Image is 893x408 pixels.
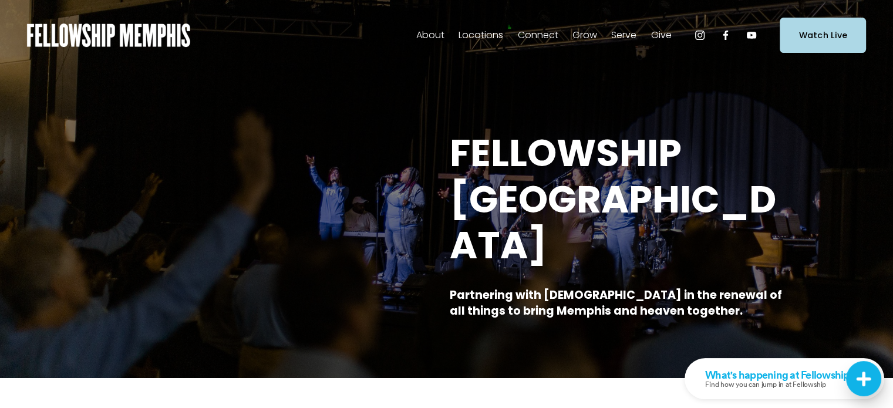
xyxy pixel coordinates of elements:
a: folder dropdown [611,26,636,45]
strong: Partnering with [DEMOGRAPHIC_DATA] in the renewal of all things to bring Memphis and heaven toget... [450,287,784,319]
span: Serve [611,27,636,44]
a: folder dropdown [416,26,444,45]
span: Locations [459,27,503,44]
span: Grow [572,27,597,44]
a: folder dropdown [651,26,672,45]
a: Facebook [720,29,732,41]
strong: FELLOWSHIP [GEOGRAPHIC_DATA] [450,127,776,272]
a: folder dropdown [572,26,597,45]
span: About [416,27,444,44]
a: folder dropdown [518,26,558,45]
a: YouTube [746,29,757,41]
a: Instagram [694,29,706,41]
span: Connect [518,27,558,44]
a: folder dropdown [459,26,503,45]
p: Find how you can jump in at Fellowship [21,23,174,30]
img: Fellowship Memphis [27,23,191,47]
div: What's happening at Fellowship... [21,11,174,22]
a: Watch Live [780,18,866,52]
span: Give [651,27,672,44]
